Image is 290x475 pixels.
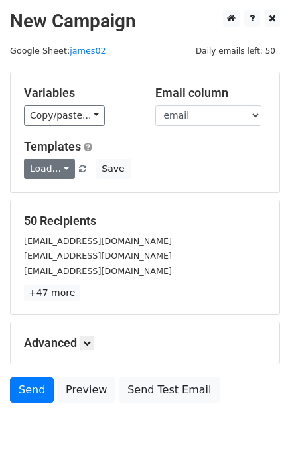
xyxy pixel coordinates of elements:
[57,377,115,403] a: Preview
[24,336,266,350] h5: Advanced
[24,86,135,100] h5: Variables
[70,46,106,56] a: james02
[119,377,220,403] a: Send Test Email
[155,86,267,100] h5: Email column
[24,105,105,126] a: Copy/paste...
[24,139,81,153] a: Templates
[10,10,280,33] h2: New Campaign
[10,46,106,56] small: Google Sheet:
[10,377,54,403] a: Send
[24,159,75,179] a: Load...
[24,266,172,276] small: [EMAIL_ADDRESS][DOMAIN_NAME]
[24,236,172,246] small: [EMAIL_ADDRESS][DOMAIN_NAME]
[24,251,172,261] small: [EMAIL_ADDRESS][DOMAIN_NAME]
[96,159,130,179] button: Save
[224,411,290,475] iframe: Chat Widget
[24,214,266,228] h5: 50 Recipients
[24,285,80,301] a: +47 more
[191,46,280,56] a: Daily emails left: 50
[191,44,280,58] span: Daily emails left: 50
